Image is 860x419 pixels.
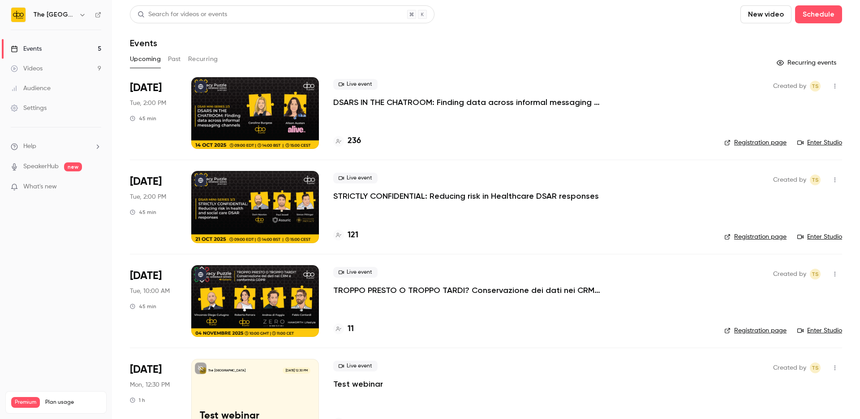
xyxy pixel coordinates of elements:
span: Taylor Swann [810,175,821,185]
div: 1 h [130,397,145,404]
div: Oct 21 Tue, 2:00 PM (Europe/London) [130,171,177,243]
span: [DATE] 12:30 PM [283,367,310,374]
span: Created by [773,175,806,185]
span: What's new [23,182,57,192]
span: [DATE] [130,175,162,189]
span: [DATE] [130,269,162,283]
span: [DATE] [130,81,162,95]
a: Registration page [724,138,787,147]
li: help-dropdown-opener [11,142,101,151]
span: Mon, 12:30 PM [130,380,170,389]
div: Oct 14 Tue, 2:00 PM (Europe/London) [130,77,177,149]
span: Premium [11,397,40,408]
span: TS [812,362,819,373]
span: TS [812,81,819,92]
button: Schedule [795,5,842,23]
span: Help [23,142,36,151]
h1: Events [130,38,157,48]
span: Taylor Swann [810,269,821,279]
h4: 121 [348,229,358,241]
a: DSARS IN THE CHATROOM: Finding data across informal messaging channels [333,97,602,108]
button: New video [740,5,791,23]
button: Upcoming [130,52,161,66]
span: Tue, 10:00 AM [130,287,170,296]
span: Created by [773,362,806,373]
span: Plan usage [45,399,101,406]
a: Enter Studio [797,138,842,147]
span: Taylor Swann [810,362,821,373]
span: Live event [333,267,378,278]
a: 121 [333,229,358,241]
a: 236 [333,135,361,147]
span: Created by [773,269,806,279]
a: Test webinar [333,379,383,389]
a: Enter Studio [797,326,842,335]
div: Settings [11,104,47,113]
span: [DATE] [130,362,162,377]
div: 45 min [130,303,156,310]
span: Taylor Swann [810,81,821,92]
span: TS [812,269,819,279]
a: Enter Studio [797,232,842,241]
div: 45 min [130,115,156,122]
a: TROPPO PRESTO O TROPPO TARDI? Conservazione dei dati nei CRM e conformità GDPR [333,285,602,296]
button: Past [168,52,181,66]
h4: 11 [348,323,354,335]
a: Registration page [724,326,787,335]
a: 11 [333,323,354,335]
div: Audience [11,84,51,93]
span: Created by [773,81,806,92]
span: Live event [333,79,378,90]
span: TS [812,175,819,185]
div: Nov 4 Tue, 10:00 AM (Europe/London) [130,265,177,337]
h4: 236 [348,135,361,147]
span: Tue, 2:00 PM [130,99,166,108]
a: STRICTLY CONFIDENTIAL: Reducing risk in Healthcare DSAR responses [333,191,599,201]
div: 45 min [130,209,156,216]
button: Recurring events [773,56,842,70]
h6: The [GEOGRAPHIC_DATA] [33,10,75,19]
span: new [64,162,82,171]
div: Search for videos or events [138,10,227,19]
div: Events [11,44,42,53]
div: Videos [11,64,43,73]
span: Live event [333,173,378,183]
p: The [GEOGRAPHIC_DATA] [208,368,245,373]
a: SpeakerHub [23,162,59,171]
img: The DPO Centre [11,8,26,22]
button: Recurring [188,52,218,66]
span: Live event [333,361,378,371]
a: Registration page [724,232,787,241]
span: Tue, 2:00 PM [130,192,166,201]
